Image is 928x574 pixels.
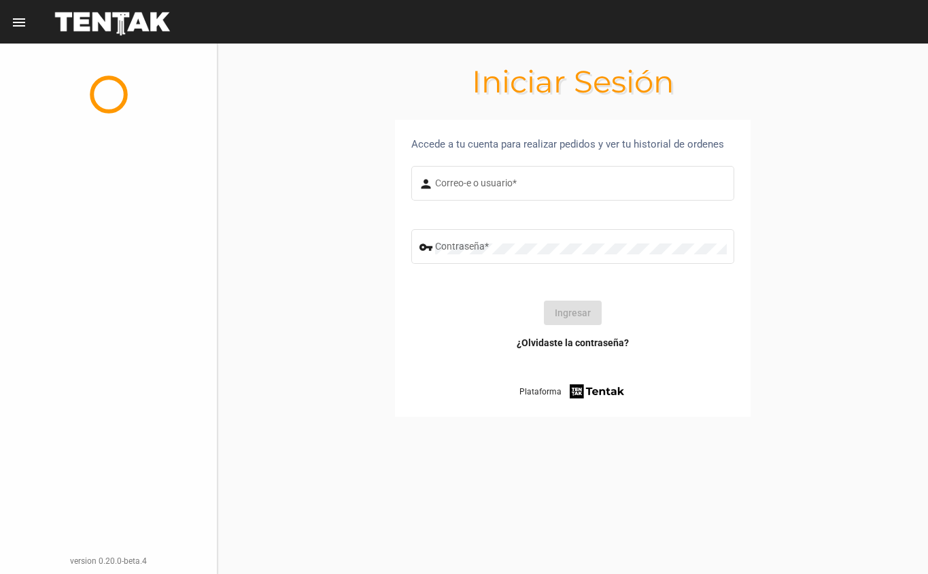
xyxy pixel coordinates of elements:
a: ¿Olvidaste la contraseña? [517,336,629,350]
span: Plataforma [519,385,562,399]
img: tentak-firm.png [568,382,626,401]
a: Plataforma [519,382,626,401]
mat-icon: menu [11,14,27,31]
button: Ingresar [544,301,602,325]
div: Accede a tu cuenta para realizar pedidos y ver tu historial de ordenes [411,136,734,152]
div: version 0.20.0-beta.4 [11,554,206,568]
h1: Iniciar Sesión [218,71,928,92]
mat-icon: person [419,176,435,192]
mat-icon: vpn_key [419,239,435,256]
